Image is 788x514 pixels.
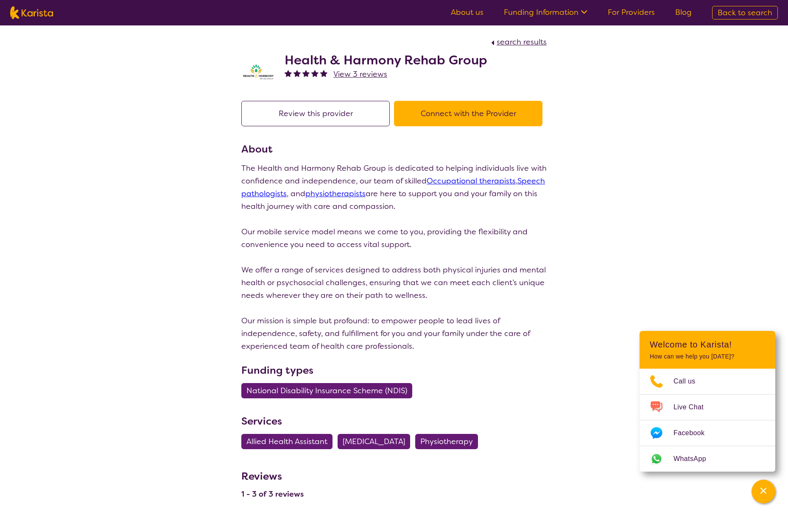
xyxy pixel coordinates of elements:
a: Connect with the Provider [394,108,547,119]
img: fullstar [302,69,310,77]
a: About us [451,7,483,17]
span: Physiotherapy [420,434,473,449]
span: [MEDICAL_DATA] [343,434,405,449]
span: View 3 reviews [333,69,387,79]
h2: Health & Harmony Rehab Group [285,53,487,68]
h3: About [241,142,547,157]
p: How can we help you [DATE]? [650,353,765,360]
button: Connect with the Provider [394,101,542,126]
img: ztak9tblhgtrn1fit8ap.png [241,63,275,80]
span: Call us [673,375,706,388]
span: National Disability Insurance Scheme (NDIS) [246,383,407,398]
img: fullstar [320,69,327,77]
img: fullstar [311,69,319,77]
a: Web link opens in a new tab. [640,446,775,472]
span: Back to search [718,8,772,18]
a: [MEDICAL_DATA] [338,436,415,447]
img: fullstar [293,69,301,77]
a: physiotherapists [305,189,366,199]
button: Review this provider [241,101,390,126]
a: Allied Health Assistant [241,436,338,447]
span: Live Chat [673,401,714,414]
h3: Reviews [241,464,304,484]
p: The Health and Harmony Rehab Group is dedicated to helping individuals live with confidence and i... [241,162,547,213]
a: National Disability Insurance Scheme (NDIS) [241,386,417,396]
a: Physiotherapy [415,436,483,447]
a: Blog [675,7,692,17]
a: Funding Information [504,7,587,17]
button: Channel Menu [752,480,775,503]
p: Our mobile service model means we come to you, providing the flexibility and convenience you need... [241,225,547,251]
span: WhatsApp [673,453,716,465]
h2: Welcome to Karista! [650,339,765,350]
p: Our mission is simple but profound: to empower people to lead lives of independence, safety, and ... [241,314,547,353]
h3: Services [241,414,547,429]
a: View 3 reviews [333,68,387,81]
ul: Choose channel [640,369,775,472]
img: fullstar [285,69,292,77]
div: Channel Menu [640,331,775,472]
a: Occupational therapists [427,176,516,186]
span: search results [497,37,547,47]
a: Back to search [712,6,778,19]
p: We offer a range of services designed to address both physical injuries and mental health or psyc... [241,264,547,302]
span: Allied Health Assistant [246,434,327,449]
h4: 1 - 3 of 3 reviews [241,489,304,499]
h3: Funding types [241,363,547,378]
span: Facebook [673,427,715,439]
a: For Providers [608,7,655,17]
a: search results [489,37,547,47]
a: Review this provider [241,108,394,119]
img: Karista logo [10,6,53,19]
